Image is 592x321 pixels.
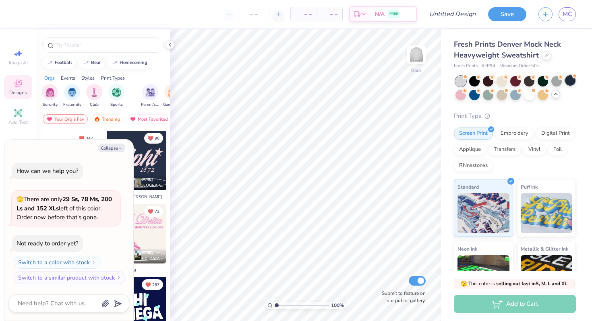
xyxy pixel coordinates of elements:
span: Club [90,102,99,108]
input: Untitled Design [423,6,482,22]
span: 72 [155,210,159,214]
img: Club Image [90,88,99,97]
button: homecoming [107,57,151,69]
img: Neon Ink [457,255,509,295]
button: Switch to a color with stock [14,256,101,269]
div: Embroidery [495,128,534,140]
span: 100 % [331,302,344,309]
strong: 29 Ss, 78 Ms, 200 Ls and 152 XLs [17,195,112,212]
span: Puff Ink [521,183,538,191]
div: Your Org's Fav [43,114,88,124]
div: filter for Game Day [163,84,182,108]
button: football [42,57,76,69]
img: Standard [457,193,509,233]
img: Game Day Image [168,88,177,97]
div: Screen Print [454,128,493,140]
img: trend_line.gif [112,60,118,65]
input: – – [238,7,269,21]
div: Not ready to order yet? [17,239,79,247]
img: Back [408,47,424,63]
span: Neon Ink [457,245,477,253]
div: Applique [454,144,486,156]
img: trend_line.gif [47,60,53,65]
span: Alpha Phi, [GEOGRAPHIC_DATA][US_STATE], [PERSON_NAME] [120,183,163,189]
button: Collapse [98,144,125,152]
button: filter button [42,84,58,108]
span: FREE [389,11,398,17]
button: Unlike [144,206,163,217]
div: Styles [81,74,95,82]
span: MC [563,10,572,19]
img: most_fav.gif [130,116,136,122]
div: Print Type [454,111,576,121]
span: Sports [110,102,123,108]
div: filter for Sorority [42,84,58,108]
span: Image AI [9,60,28,66]
span: Fresh Prints Denver Mock Neck Heavyweight Sweatshirt [454,39,561,60]
div: Vinyl [523,144,546,156]
div: Events [61,74,75,82]
img: Switch to a color with stock [91,260,96,265]
div: Back [411,67,422,74]
img: Parent's Weekend Image [146,88,155,97]
div: football [55,60,72,65]
button: Switch to a similar product with stock [14,271,126,284]
div: Most Favorited [126,114,172,124]
strong: selling out fast in S, M, L and XL [496,280,567,287]
img: Metallic & Glitter Ink [521,255,573,295]
span: Parent's Weekend [141,102,159,108]
div: Print Types [101,74,125,82]
div: filter for Parent's Weekend [141,84,159,108]
span: [GEOGRAPHIC_DATA], [GEOGRAPHIC_DATA][US_STATE] [120,256,163,262]
img: Puff Ink [521,193,573,233]
span: Standard [457,183,479,191]
span: Fav by [PERSON_NAME] [118,194,162,200]
span: N/A [375,10,385,19]
span: Minimum Order: 50 + [499,63,540,70]
div: How can we help you? [17,167,79,175]
a: MC [559,7,576,21]
div: bear [91,60,101,65]
span: [PERSON_NAME] [120,177,153,182]
span: [PERSON_NAME] [120,250,153,255]
span: Game Day [163,102,182,108]
button: Unlike [75,133,97,144]
button: bear [79,57,104,69]
button: filter button [63,84,81,108]
button: filter button [163,84,182,108]
div: Foil [548,144,567,156]
div: Orgs [44,74,55,82]
span: 347 [86,136,93,140]
div: homecoming [120,60,147,65]
div: filter for Sports [108,84,124,108]
img: trending.gif [94,116,100,122]
img: Switch to a similar product with stock [116,275,121,280]
span: Metallic & Glitter Ink [521,245,568,253]
div: Trending [90,114,124,124]
img: Fraternity Image [68,88,77,97]
span: – – [321,10,337,19]
div: Transfers [489,144,521,156]
div: filter for Fraternity [63,84,81,108]
label: Submit to feature on our public gallery. [377,290,426,304]
span: There are only left of this color. Order now before that's gone. [17,195,112,221]
span: 🫣 [460,280,467,288]
span: Add Text [8,119,28,126]
div: Rhinestones [454,160,493,172]
img: Sports Image [112,88,121,97]
button: filter button [141,84,159,108]
img: Sorority Image [46,88,55,97]
input: Try "Alpha" [56,41,159,49]
span: Fresh Prints [454,63,478,70]
div: filter for Club [86,84,102,108]
span: This color is . [460,280,569,287]
img: trend_line.gif [83,60,89,65]
span: Sorority [43,102,58,108]
span: Fraternity [63,102,81,108]
div: Digital Print [536,128,575,140]
span: 🫣 [17,195,23,203]
button: filter button [108,84,124,108]
img: most_fav.gif [46,116,53,122]
span: – – [296,10,312,19]
button: Save [488,7,526,21]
